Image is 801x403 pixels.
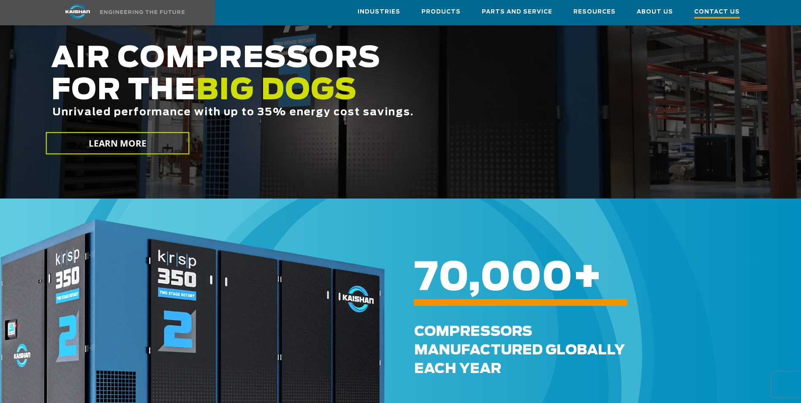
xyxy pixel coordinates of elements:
[421,0,461,23] a: Products
[637,7,673,17] span: About Us
[100,10,185,14] img: Engineering the future
[694,7,740,19] span: Contact Us
[482,0,552,23] a: Parts and Service
[637,0,673,23] a: About Us
[46,4,109,19] img: kaishan logo
[694,0,740,25] a: Contact Us
[51,43,632,144] h2: AIR COMPRESSORS FOR THE
[358,0,400,23] a: Industries
[421,7,461,17] span: Products
[414,259,573,298] span: 70,000
[88,137,147,150] span: LEARN MORE
[414,322,799,378] div: Compressors Manufactured GLOBALLY each Year
[52,107,414,117] span: Unrivaled performance with up to 35% energy cost savings.
[196,76,357,105] span: BIG DOGS
[482,7,552,17] span: Parts and Service
[414,272,769,284] h6: +
[358,7,400,17] span: Industries
[573,7,616,17] span: Resources
[46,132,189,155] a: LEARN MORE
[573,0,616,23] a: Resources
